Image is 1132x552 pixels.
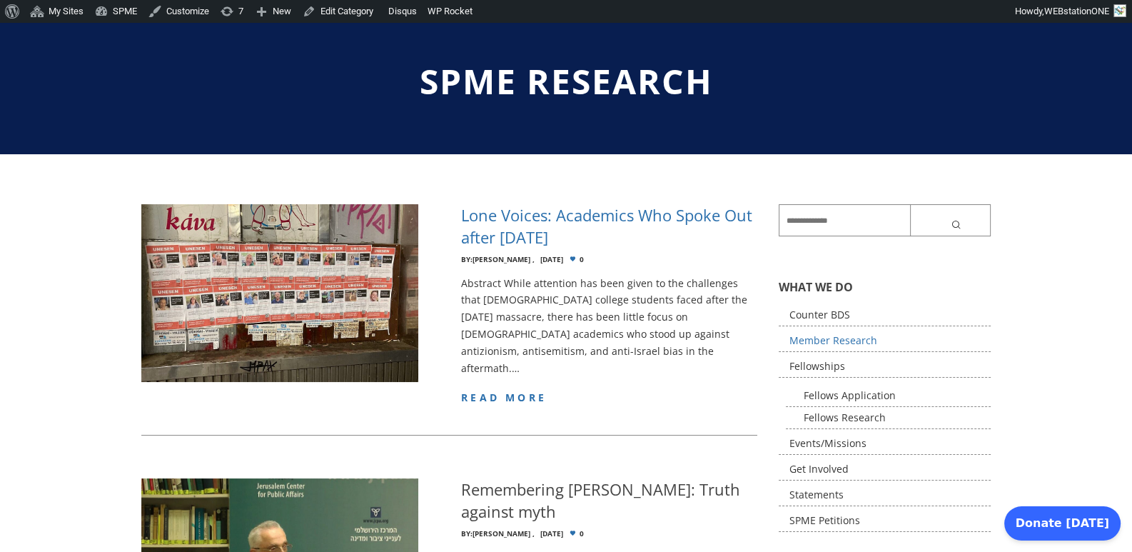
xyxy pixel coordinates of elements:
[461,204,757,249] h4: Lone Voices: Academics Who Spoke Out after [DATE]
[461,391,547,404] a: READ MORE (opens in a new tab)
[779,330,991,352] a: Member Research
[540,530,563,538] time: [DATE]
[461,528,472,538] span: By:
[141,285,418,298] a: (opens in a new tab)
[461,256,757,264] div: 0
[420,58,713,104] span: SPME Research
[461,275,757,377] p: Abstract While attention has been given to the challenges that [DEMOGRAPHIC_DATA] college student...
[779,510,991,532] a: SPME Petitions
[461,530,757,538] div: 0
[540,256,563,264] time: [DATE]
[461,391,547,404] span: read more
[1044,6,1109,16] span: WEBstationONE
[779,433,991,455] a: Events/Missions
[779,484,991,506] a: Statements
[461,254,472,264] span: By:
[786,385,991,407] a: Fellows Application
[779,458,991,481] a: Get Involved
[779,356,991,378] a: Fellowships
[472,254,530,264] a: [PERSON_NAME]
[779,304,991,326] a: Counter BDS
[779,279,991,295] h5: WHAT WE DO
[472,528,530,538] span: [PERSON_NAME]
[461,478,757,523] h4: Remembering [PERSON_NAME]: Truth against myth
[786,407,991,429] a: Fellows Research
